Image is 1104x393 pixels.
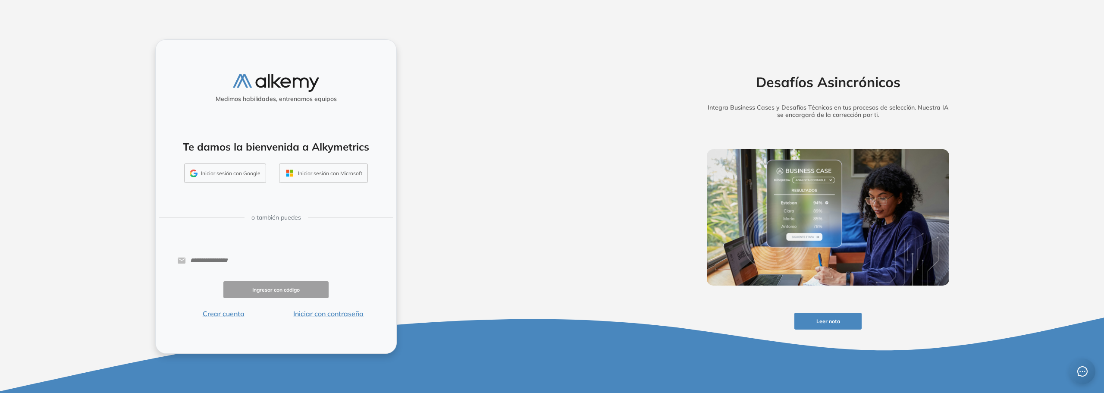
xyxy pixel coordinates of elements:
[693,74,963,90] h2: Desafíos Asincrónicos
[285,168,295,178] img: OUTLOOK_ICON
[223,281,329,298] button: Ingresar con código
[707,149,949,286] img: img-more-info
[693,104,963,119] h5: Integra Business Cases y Desafíos Técnicos en tus procesos de selección. Nuestra IA se encargará ...
[279,163,368,183] button: Iniciar sesión con Microsoft
[190,170,198,177] img: GMAIL_ICON
[794,313,862,330] button: Leer nota
[276,308,381,319] button: Iniciar con contraseña
[251,213,301,222] span: o también puedes
[233,74,319,92] img: logo-alkemy
[184,163,266,183] button: Iniciar sesión con Google
[171,308,276,319] button: Crear cuenta
[1077,366,1088,377] span: message
[167,141,385,153] h4: Te damos la bienvenida a Alkymetrics
[159,95,393,103] h5: Medimos habilidades, entrenamos equipos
